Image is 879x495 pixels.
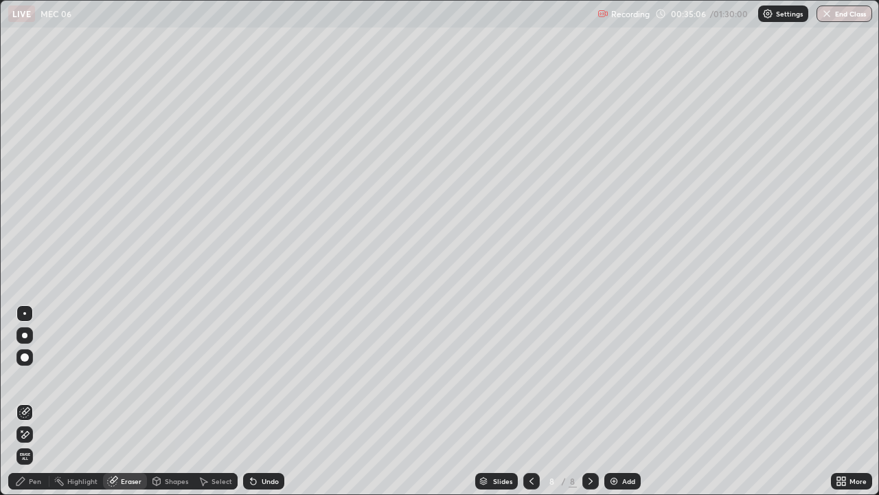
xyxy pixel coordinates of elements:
span: Erase all [17,452,32,461]
img: recording.375f2c34.svg [597,8,608,19]
div: Add [622,478,635,485]
p: MEC 06 [41,8,71,19]
button: End Class [817,5,872,22]
p: Recording [611,9,650,19]
div: 8 [545,477,559,485]
p: LIVE [12,8,31,19]
div: Select [212,478,232,485]
div: More [849,478,867,485]
div: Undo [262,478,279,485]
img: class-settings-icons [762,8,773,19]
img: add-slide-button [608,476,619,487]
div: Slides [493,478,512,485]
div: / [562,477,566,485]
div: Shapes [165,478,188,485]
div: Pen [29,478,41,485]
div: Highlight [67,478,98,485]
div: 8 [569,475,577,487]
p: Settings [776,10,803,17]
img: end-class-cross [821,8,832,19]
div: Eraser [121,478,141,485]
